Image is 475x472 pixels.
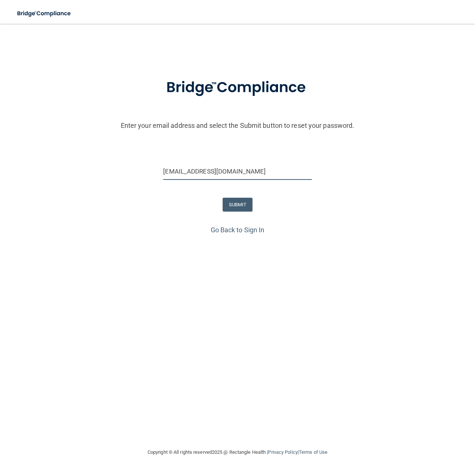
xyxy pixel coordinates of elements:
a: Privacy Policy [268,449,297,455]
img: bridge_compliance_login_screen.278c3ca4.svg [11,6,78,21]
a: Go Back to Sign In [211,226,265,234]
input: Email [163,163,311,180]
a: Terms of Use [299,449,327,455]
button: SUBMIT [223,198,253,211]
img: bridge_compliance_login_screen.278c3ca4.svg [151,68,324,107]
div: Copyright © All rights reserved 2025 @ Rectangle Health | | [102,440,373,464]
